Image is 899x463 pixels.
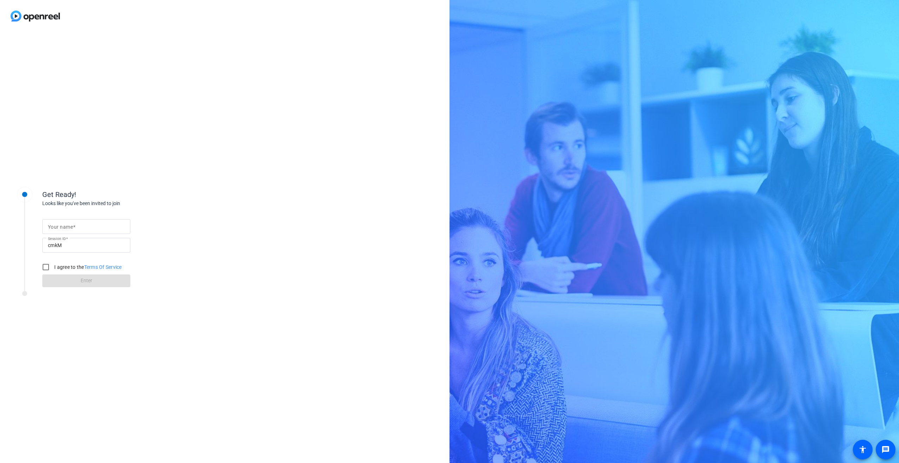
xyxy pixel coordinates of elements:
[53,264,122,271] label: I agree to the
[48,224,73,230] mat-label: Your name
[84,264,122,270] a: Terms Of Service
[42,200,183,207] div: Looks like you've been invited to join
[881,445,890,454] mat-icon: message
[48,236,66,241] mat-label: Session ID
[42,189,183,200] div: Get Ready!
[858,445,867,454] mat-icon: accessibility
